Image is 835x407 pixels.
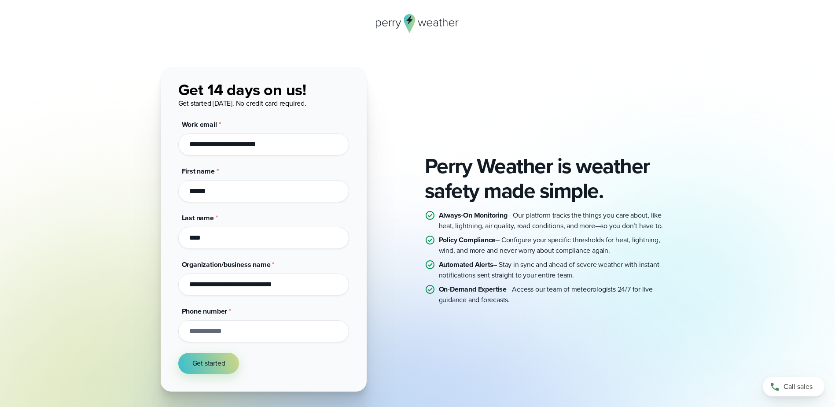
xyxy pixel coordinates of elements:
[182,213,214,223] span: Last name
[439,235,675,256] p: – Configure your specific thresholds for heat, lightning, wind, and more and never worry about co...
[439,210,675,231] p: – Our platform tracks the things you care about, like heat, lightning, air quality, road conditio...
[439,284,675,305] p: – Access our team of meteorologists 24/7 for live guidance and forecasts.
[182,306,228,316] span: Phone number
[784,381,813,392] span: Call sales
[439,259,675,281] p: – Stay in sync and ahead of severe weather with instant notifications sent straight to your entir...
[439,235,496,245] strong: Policy Compliance
[182,259,271,270] span: Organization/business name
[178,353,239,374] button: Get started
[192,358,225,369] span: Get started
[439,259,493,270] strong: Automated Alerts
[178,78,306,101] span: Get 14 days on us!
[425,154,675,203] h1: Perry Weather is weather safety made simple.
[178,98,306,108] span: Get started [DATE]. No credit card required.
[763,377,824,396] a: Call sales
[439,284,507,294] strong: On-Demand Expertise
[182,166,215,176] span: First name
[182,119,217,129] span: Work email
[439,210,508,220] strong: Always-On Monitoring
